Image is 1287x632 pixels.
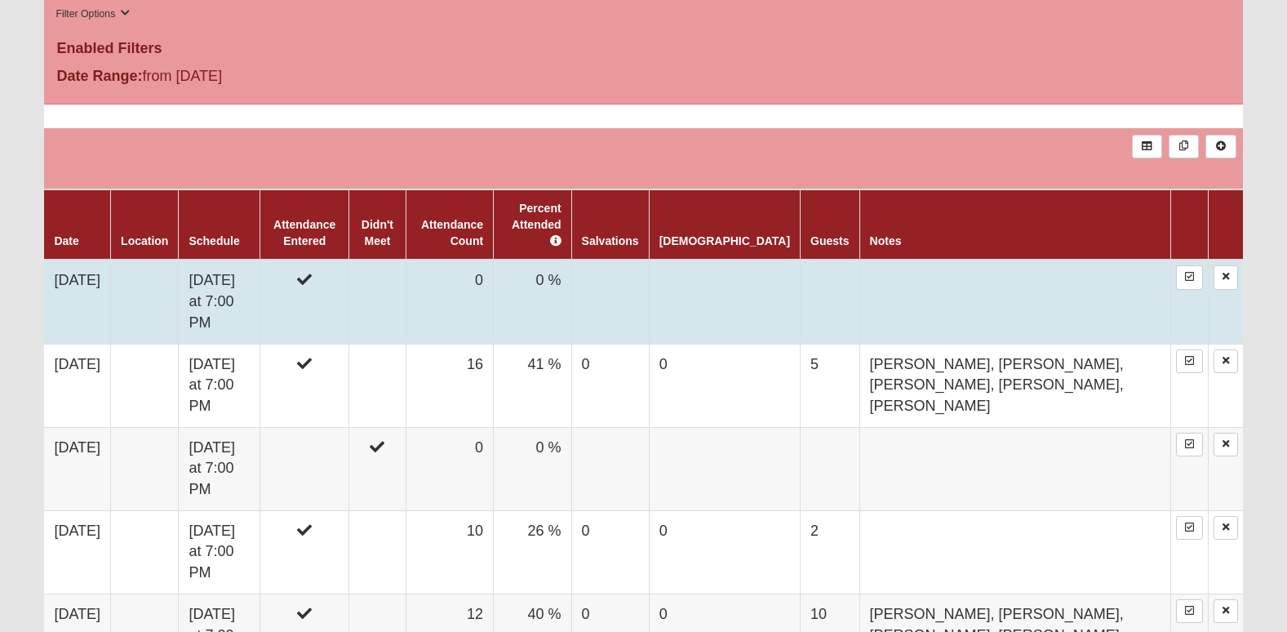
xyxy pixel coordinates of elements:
td: 0 % [494,427,571,510]
td: [DATE] at 7:00 PM [179,260,260,344]
td: [PERSON_NAME], [PERSON_NAME], [PERSON_NAME], [PERSON_NAME], [PERSON_NAME] [859,344,1170,427]
td: 16 [406,344,494,427]
td: [DATE] [44,260,110,344]
td: [DATE] [44,427,110,510]
a: Location [121,234,168,247]
td: 0 [406,427,494,510]
td: [DATE] [44,344,110,427]
td: [DATE] at 7:00 PM [179,344,260,427]
th: Guests [801,189,859,260]
th: Salvations [571,189,649,260]
td: 0 % [494,260,571,344]
div: from [DATE] [44,65,443,91]
td: 0 [406,260,494,344]
td: [DATE] at 7:00 PM [179,510,260,594]
a: Delete [1214,265,1238,289]
a: Delete [1214,599,1238,623]
a: Schedule [189,234,239,247]
td: [DATE] at 7:00 PM [179,427,260,510]
a: Alt+N [1205,135,1236,158]
td: 10 [406,510,494,594]
td: 26 % [494,510,571,594]
td: [DATE] [44,510,110,594]
h4: Enabled Filters [56,40,1230,58]
td: 41 % [494,344,571,427]
a: Export to Excel [1132,135,1162,158]
a: Delete [1214,433,1238,456]
a: Percent Attended [512,202,561,247]
a: Enter Attendance [1176,433,1203,456]
th: [DEMOGRAPHIC_DATA] [649,189,800,260]
a: Delete [1214,349,1238,373]
button: Filter Options [51,6,135,23]
td: 2 [801,510,859,594]
a: Delete [1214,516,1238,540]
a: Enter Attendance [1176,349,1203,373]
a: Enter Attendance [1176,599,1203,623]
td: 0 [571,344,649,427]
label: Date Range: [56,65,142,87]
a: Enter Attendance [1176,516,1203,540]
a: Enter Attendance [1176,265,1203,289]
a: Merge Records into Merge Template [1169,135,1199,158]
td: 0 [649,344,800,427]
a: Didn't Meet [362,218,393,247]
a: Attendance Count [421,218,483,247]
td: 0 [649,510,800,594]
td: 5 [801,344,859,427]
a: Attendance Entered [273,218,335,247]
a: Notes [870,234,902,247]
a: Date [54,234,78,247]
td: 0 [571,510,649,594]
